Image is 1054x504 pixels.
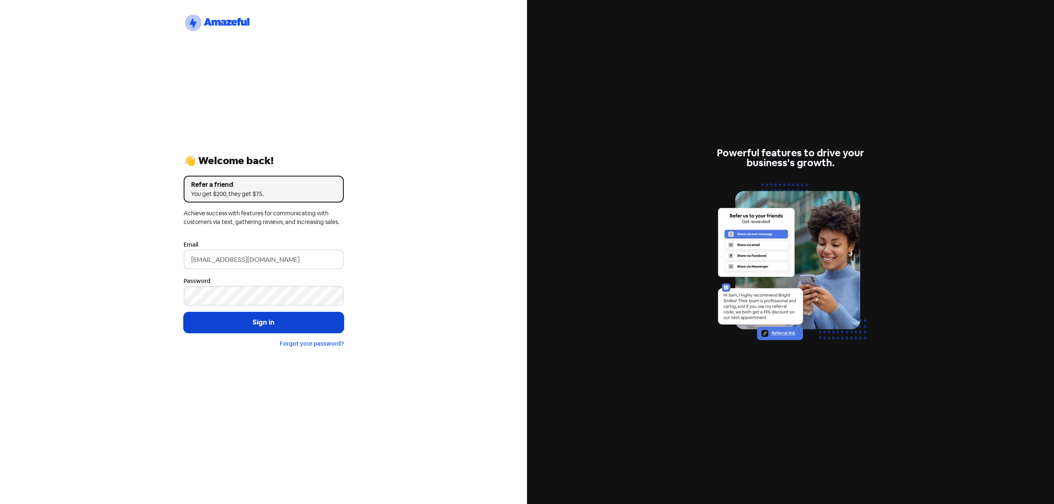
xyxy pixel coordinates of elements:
div: 👋 Welcome back! [184,156,344,166]
input: Enter your email address... [184,250,344,269]
div: Powerful features to drive your business's growth. [711,148,871,168]
img: referrals [711,178,871,356]
a: Forgot your password? [280,340,344,347]
div: Achieve success with features for communicating with customers via text, gathering reviews, and i... [184,209,344,226]
div: Refer a friend [191,180,336,190]
label: Email [184,240,198,249]
label: Password [184,277,210,285]
button: Sign in [184,312,344,333]
div: You get $200, they get $75. [191,190,336,198]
